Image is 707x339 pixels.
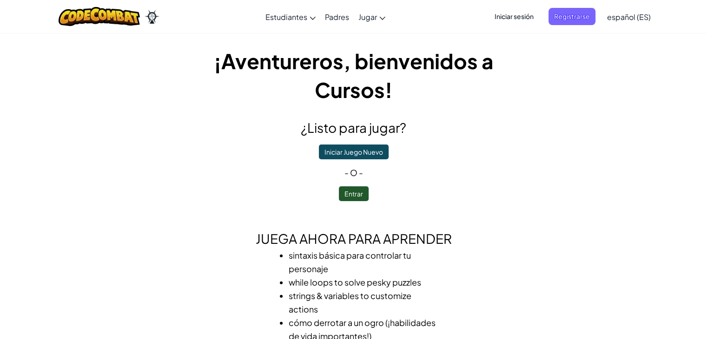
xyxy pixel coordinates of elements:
li: sintaxis básica para controlar tu personaje [289,248,437,275]
span: - [357,167,363,178]
a: Jugar [354,4,390,29]
span: - [344,167,350,178]
h1: ¡Aventureros, bienvenidos a Cursos! [186,46,521,104]
span: Jugar [358,12,377,22]
span: Estudiantes [265,12,307,22]
li: while loops to solve pesky puzzles [289,275,437,289]
a: Padres [320,4,354,29]
img: Ozaria [145,10,159,24]
button: Iniciar sesión [489,8,539,25]
a: Estudiantes [261,4,320,29]
button: Iniciar Juego Nuevo [319,144,389,159]
button: Registrarse [548,8,595,25]
h2: Juega ahora para aprender [186,229,521,248]
button: Entrar [339,186,369,201]
h2: ¿Listo para jugar? [186,118,521,137]
img: CodeCombat logo [59,7,140,26]
span: español (ES) [607,12,651,22]
span: o [350,167,357,178]
a: español (ES) [602,4,655,29]
li: strings & variables to customize actions [289,289,437,316]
